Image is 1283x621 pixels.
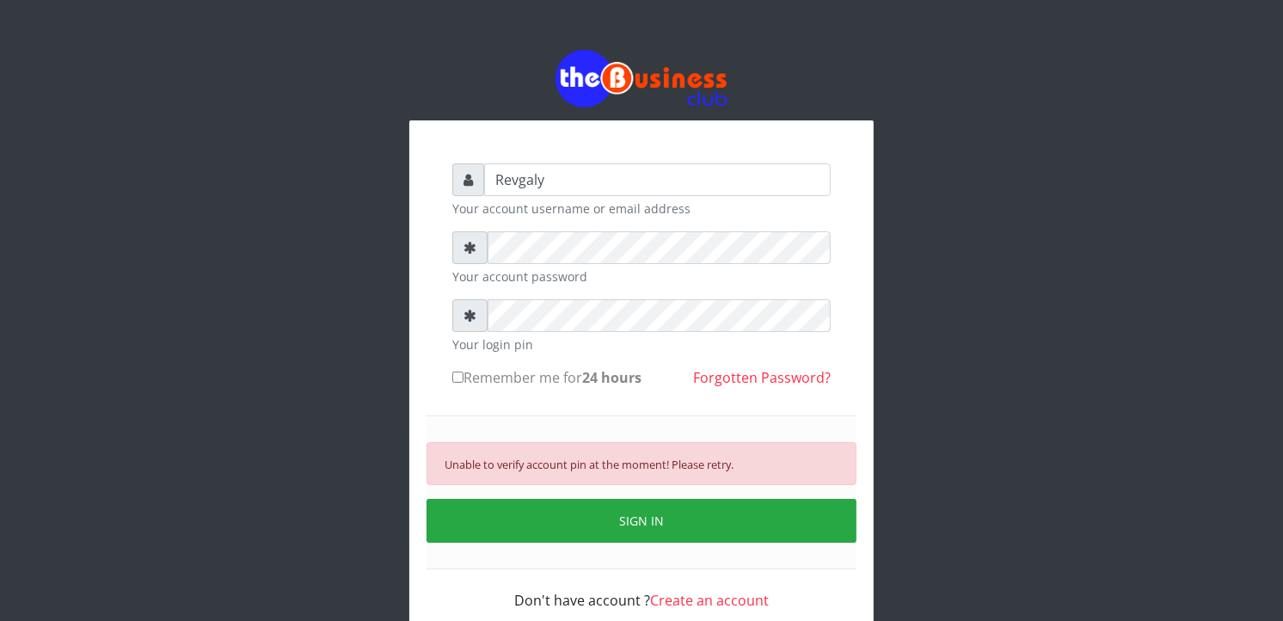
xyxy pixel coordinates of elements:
small: Unable to verify account pin at the moment! Please retry. [445,457,734,472]
div: Don't have account ? [452,569,831,611]
label: Remember me for [452,367,641,388]
a: Forgotten Password? [693,368,831,387]
small: Your account username or email address [452,200,831,218]
a: Create an account [650,591,769,610]
small: Your login pin [452,335,831,354]
small: Your account password [452,267,831,286]
input: Username or email address [484,163,831,196]
input: Remember me for24 hours [452,372,463,383]
button: SIGN IN [427,499,856,543]
b: 24 hours [582,368,641,387]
